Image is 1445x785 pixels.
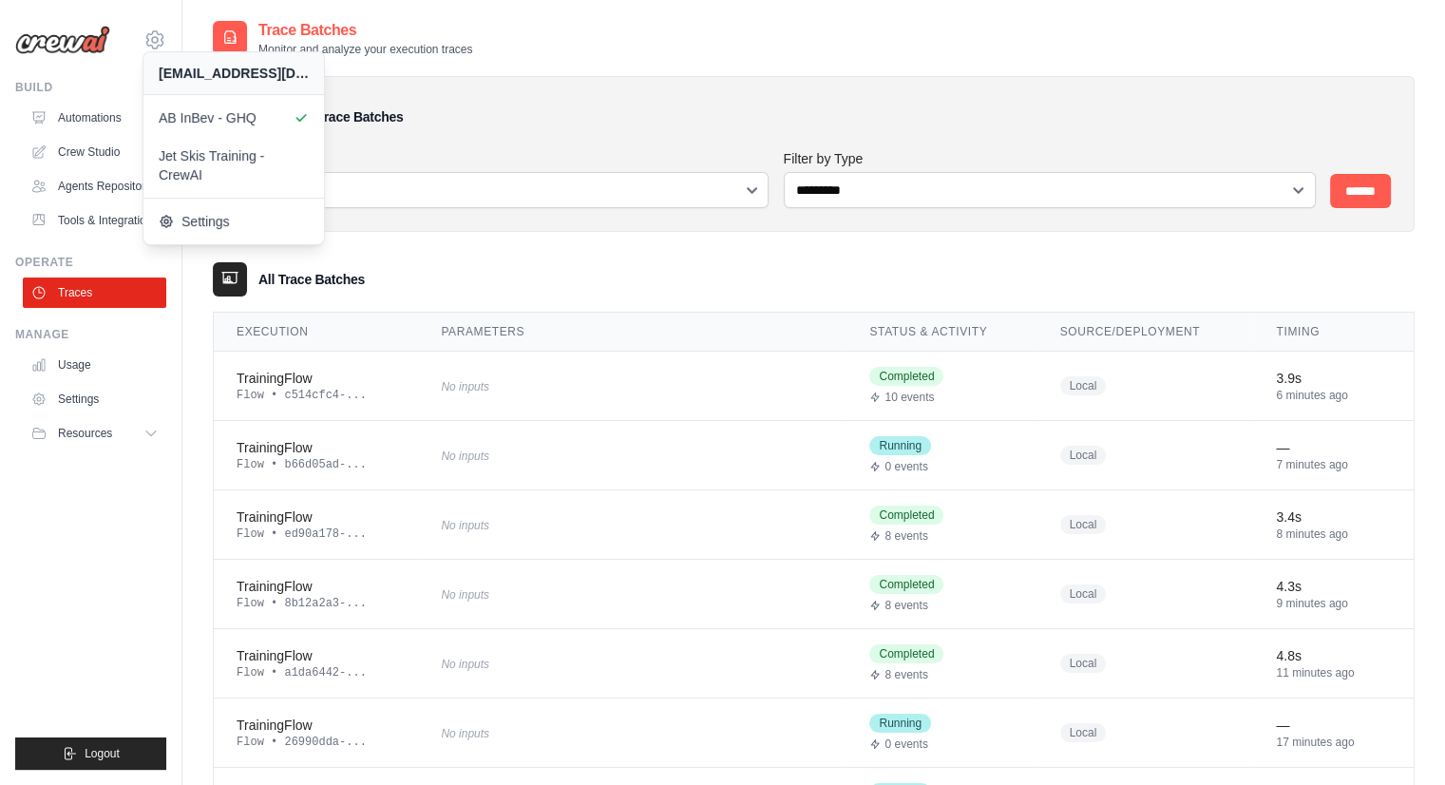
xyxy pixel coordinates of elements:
[441,658,489,671] span: No inputs
[1060,446,1107,465] span: Local
[1060,584,1107,603] span: Local
[258,19,472,42] h2: Trace Batches
[1276,457,1391,472] div: 7 minutes ago
[441,719,806,745] div: No inputs
[159,108,309,127] span: AB InBev - GHQ
[441,588,489,602] span: No inputs
[869,644,943,663] span: Completed
[441,727,489,740] span: No inputs
[237,149,769,168] label: Filter by Status
[846,313,1036,352] th: Status & Activity
[237,646,395,665] div: TrainingFlow
[1276,665,1391,680] div: 11 minutes ago
[159,64,309,83] div: [EMAIL_ADDRESS][DOMAIN_NAME]
[884,667,927,682] span: 8 events
[441,380,489,393] span: No inputs
[15,737,166,770] button: Logout
[159,146,309,184] span: Jet Skis Training - CrewAI
[1276,577,1391,596] div: 4.3s
[884,528,927,544] span: 8 events
[869,506,943,525] span: Completed
[1276,735,1391,750] div: 17 minutes ago
[237,388,395,403] div: Flow • c514cfc4-...
[237,665,395,680] div: Flow • a1da6442-...
[237,716,395,735] div: TrainingFlow
[214,351,1414,420] tr: View details for TrainingFlow execution
[884,459,927,474] span: 0 events
[23,418,166,449] button: Resources
[1060,376,1107,395] span: Local
[1350,694,1445,785] iframe: Chat Widget
[23,384,166,414] a: Settings
[15,327,166,342] div: Manage
[237,735,395,750] div: Flow • 26990dda-...
[15,80,166,95] div: Build
[441,442,806,468] div: No inputs
[143,99,324,137] a: AB InBev - GHQ
[869,367,943,386] span: Completed
[869,714,931,733] span: Running
[441,373,806,398] div: No inputs
[258,270,365,289] h3: All Trace Batches
[159,212,309,231] span: Settings
[214,313,418,352] th: Execution
[214,628,1414,698] tr: View details for TrainingFlow execution
[214,420,1414,489] tr: View details for TrainingFlow execution
[237,577,395,596] div: TrainingFlow
[143,202,324,240] a: Settings
[282,107,403,126] h3: Filter Trace Batches
[441,519,489,532] span: No inputs
[258,42,472,57] p: Monitor and analyze your execution traces
[1276,388,1391,403] div: 6 minutes ago
[1060,654,1107,673] span: Local
[214,559,1414,628] tr: View details for TrainingFlow execution
[1253,313,1414,352] th: Timing
[1060,515,1107,534] span: Local
[784,149,1316,168] label: Filter by Type
[214,489,1414,559] tr: View details for TrainingFlow execution
[237,457,395,472] div: Flow • b66d05ad-...
[58,426,112,441] span: Resources
[143,137,324,194] a: Jet Skis Training - CrewAI
[1276,527,1391,542] div: 8 minutes ago
[15,26,110,54] img: Logo
[1276,507,1391,527] div: 3.4s
[884,737,927,752] span: 0 events
[441,650,806,676] div: No inputs
[15,255,166,270] div: Operate
[1276,369,1391,388] div: 3.9s
[214,698,1414,767] tr: View details for TrainingFlow execution
[1060,723,1107,742] span: Local
[23,171,166,201] a: Agents Repository
[869,436,931,455] span: Running
[1276,716,1391,735] div: —
[23,205,166,236] a: Tools & Integrations
[237,596,395,611] div: Flow • 8b12a2a3-...
[869,575,943,594] span: Completed
[23,103,166,133] a: Automations
[1276,596,1391,611] div: 9 minutes ago
[85,746,120,761] span: Logout
[1276,646,1391,665] div: 4.8s
[23,278,166,308] a: Traces
[23,350,166,380] a: Usage
[237,527,395,542] div: Flow • ed90a178-...
[237,507,395,527] div: TrainingFlow
[418,313,846,352] th: Parameters
[441,450,489,463] span: No inputs
[884,390,934,405] span: 10 events
[1037,313,1254,352] th: Source/Deployment
[441,511,806,537] div: No inputs
[884,598,927,613] span: 8 events
[1276,438,1391,457] div: —
[23,137,166,167] a: Crew Studio
[237,369,395,388] div: TrainingFlow
[237,438,395,457] div: TrainingFlow
[441,581,806,606] div: No inputs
